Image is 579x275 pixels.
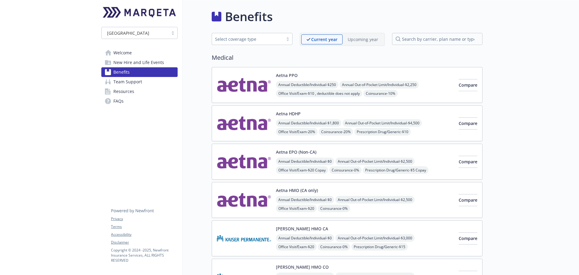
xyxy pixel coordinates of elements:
span: Annual Out-of-Pocket Limit/Individual - $3,000 [335,234,415,242]
button: Aetna HMO (CA only) [276,187,318,193]
span: Prescription Drug/Generic - $15 [351,243,408,251]
span: New Hire and Life Events [113,58,164,67]
span: Office Visit/Exam - $20 [276,243,317,251]
input: search by carrier, plan name or type [392,33,482,45]
span: Compare [459,159,477,165]
span: Annual Deductible/Individual - $0 [276,158,334,165]
span: Annual Deductible/Individual - $0 [276,196,334,203]
span: Coinsurance - 0% [318,205,350,212]
span: Annual Out-of-Pocket Limit/Individual - $2,500 [335,196,415,203]
button: [PERSON_NAME] HMO CO [276,264,329,270]
p: Current year [311,36,337,43]
span: Prescription Drug/Generic - $10 [354,128,411,136]
span: Office Visit/Exam - $10 , deductible does not apply [276,90,362,97]
h2: Medical [212,53,482,62]
span: Office Visit/Exam - 20% [276,128,318,136]
button: Compare [459,156,477,168]
button: Compare [459,79,477,91]
span: Annual Deductible/Individual - $0 [276,234,334,242]
span: Annual Out-of-Pocket Limit/Individual - $2,500 [335,158,415,165]
span: Coinsurance - 20% [319,128,353,136]
img: Aetna Inc carrier logo [217,72,271,98]
span: Team Support [113,77,142,87]
span: Annual Out-of-Pocket Limit/Individual - $2,250 [340,81,419,88]
a: Privacy [111,216,177,222]
button: Compare [459,117,477,130]
span: Office Visit/Exam - $20 Copay [276,166,328,174]
span: Benefits [113,67,130,77]
a: Resources [101,87,178,96]
span: Compare [459,120,477,126]
span: [GEOGRAPHIC_DATA] [107,30,149,36]
a: Terms [111,224,177,229]
div: Select coverage type [215,36,280,42]
span: Resources [113,87,134,96]
span: [GEOGRAPHIC_DATA] [105,30,165,36]
span: Coinsurance - 0% [318,243,350,251]
span: Compare [459,235,477,241]
a: FAQs [101,96,178,106]
button: Aetna HDHP [276,110,301,117]
span: Annual Deductible/Individual - $1,800 [276,119,341,127]
p: Copyright © 2024 - 2025 , Newfront Insurance Services, ALL RIGHTS RESERVED [111,248,177,263]
button: Aetna EPO (Non-CA) [276,149,316,155]
button: Compare [459,232,477,245]
p: Upcoming year [348,36,378,43]
span: Coinsurance - 0% [329,166,362,174]
h1: Benefits [225,8,273,26]
a: Disclaimer [111,240,177,245]
span: Coinsurance - 10% [363,90,398,97]
span: Compare [459,82,477,88]
span: Annual Out-of-Pocket Limit/Individual - $4,500 [343,119,422,127]
span: Office Visit/Exam - $20 [276,205,317,212]
button: [PERSON_NAME] HMO CA [276,225,328,232]
a: New Hire and Life Events [101,58,178,67]
img: Kaiser Permanente Insurance Company carrier logo [217,225,271,251]
a: Team Support [101,77,178,87]
span: Annual Deductible/Individual - $250 [276,81,338,88]
a: Benefits [101,67,178,77]
span: Welcome [113,48,132,58]
img: Aetna Inc carrier logo [217,187,271,213]
button: Compare [459,194,477,206]
img: Aetna Inc carrier logo [217,149,271,174]
a: Accessibility [111,232,177,237]
img: Aetna Inc carrier logo [217,110,271,136]
span: FAQs [113,96,124,106]
a: Welcome [101,48,178,58]
span: Compare [459,197,477,203]
button: Aetna PPO [276,72,298,78]
span: Prescription Drug/Generic - $5 Copay [363,166,429,174]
